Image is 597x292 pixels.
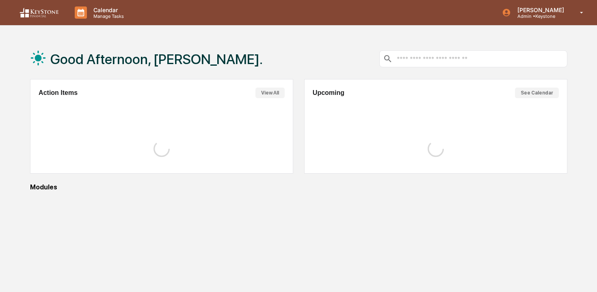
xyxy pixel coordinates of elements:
[511,6,568,13] p: [PERSON_NAME]
[30,183,567,191] div: Modules
[87,13,128,19] p: Manage Tasks
[19,8,58,18] img: logo
[511,13,568,19] p: Admin • Keystone
[50,51,263,67] h1: Good Afternoon, [PERSON_NAME].
[313,89,344,97] h2: Upcoming
[39,89,78,97] h2: Action Items
[255,88,285,98] button: View All
[87,6,128,13] p: Calendar
[515,88,559,98] button: See Calendar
